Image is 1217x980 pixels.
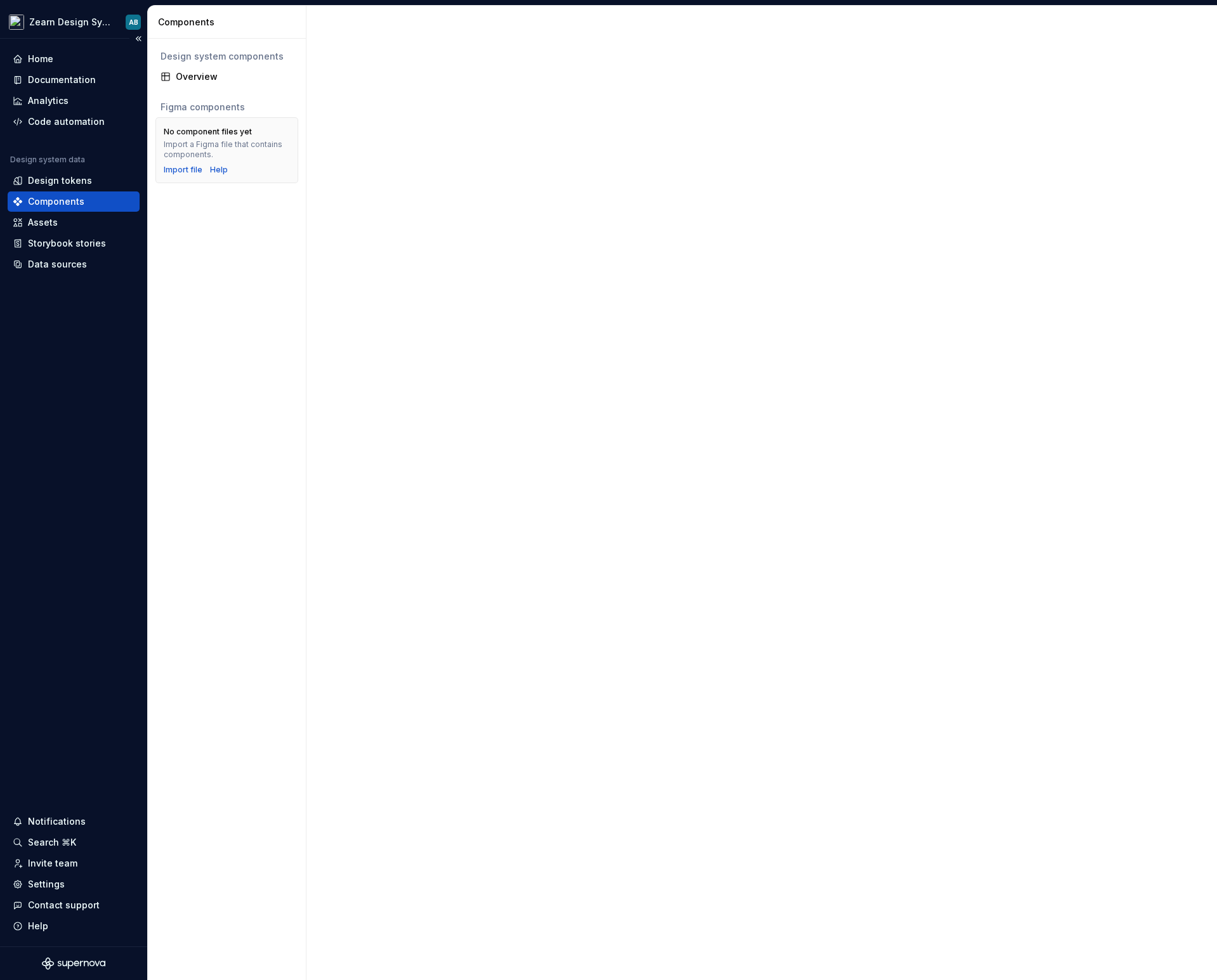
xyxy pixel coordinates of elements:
[28,74,96,86] div: Documentation
[158,16,301,29] div: Components
[129,30,147,48] button: Collapse sidebar
[29,16,110,29] div: Zearn Design System
[28,237,106,250] div: Storybook stories
[164,139,290,160] div: Import a Figma file that contains components.
[8,91,140,111] a: Analytics
[28,899,100,912] div: Contact support
[28,258,87,271] div: Data sources
[28,836,76,849] div: Search ⌘K
[8,916,140,936] button: Help
[28,195,84,208] div: Components
[8,811,140,832] button: Notifications
[8,70,140,90] a: Documentation
[28,920,48,932] div: Help
[129,17,138,27] div: AB
[155,67,298,87] a: Overview
[8,832,140,853] button: Search ⌘K
[8,171,140,191] a: Design tokens
[28,115,105,128] div: Code automation
[28,53,53,65] div: Home
[28,94,69,107] div: Analytics
[210,165,228,175] a: Help
[8,853,140,874] a: Invite team
[3,8,145,35] button: Zearn Design SystemAB
[176,70,293,83] div: Overview
[8,212,140,233] a: Assets
[28,857,77,870] div: Invite team
[8,49,140,69] a: Home
[8,874,140,894] a: Settings
[28,174,92,187] div: Design tokens
[164,127,252,137] div: No component files yet
[42,957,105,970] svg: Supernova Logo
[161,50,293,63] div: Design system components
[8,895,140,915] button: Contact support
[8,233,140,254] a: Storybook stories
[161,101,293,113] div: Figma components
[164,165,202,175] button: Import file
[28,216,58,229] div: Assets
[9,15,24,30] img: 2ecb99cc-82ab-4c0e-908b-ae8e1f7ac405.png
[8,254,140,274] a: Data sources
[28,878,65,891] div: Settings
[8,112,140,132] a: Code automation
[28,815,86,828] div: Notifications
[10,155,85,165] div: Design system data
[8,191,140,212] a: Components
